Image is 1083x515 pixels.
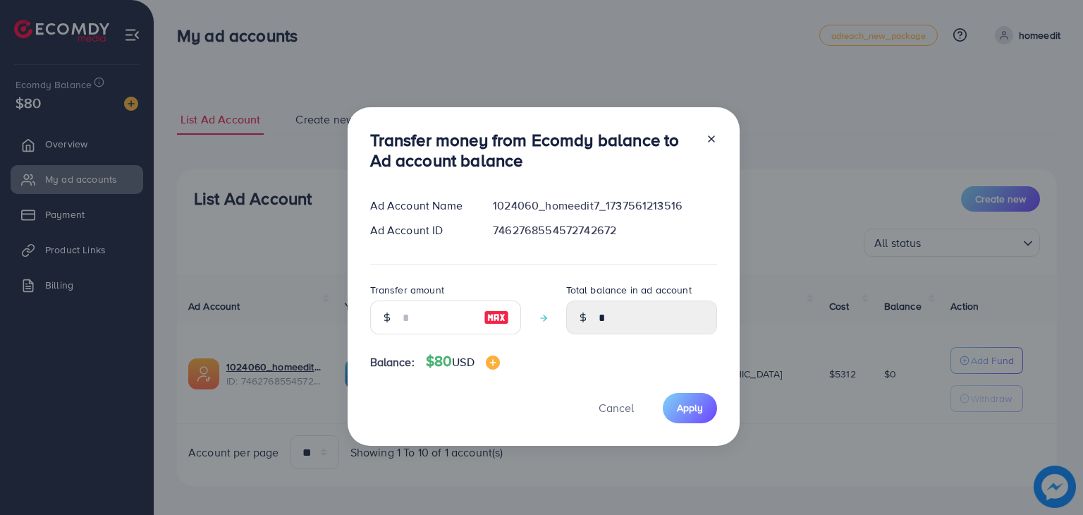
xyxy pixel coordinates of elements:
img: image [484,309,509,326]
div: 7462768554572742672 [482,222,728,238]
label: Total balance in ad account [566,283,692,297]
label: Transfer amount [370,283,444,297]
span: USD [452,354,474,370]
span: Apply [677,401,703,415]
span: Cancel [599,400,634,416]
button: Apply [663,393,717,423]
div: Ad Account ID [359,222,482,238]
span: Balance: [370,354,415,370]
button: Cancel [581,393,651,423]
h3: Transfer money from Ecomdy balance to Ad account balance [370,130,695,171]
div: 1024060_homeedit7_1737561213516 [482,198,728,214]
div: Ad Account Name [359,198,482,214]
h4: $80 [426,353,500,370]
img: image [486,356,500,370]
